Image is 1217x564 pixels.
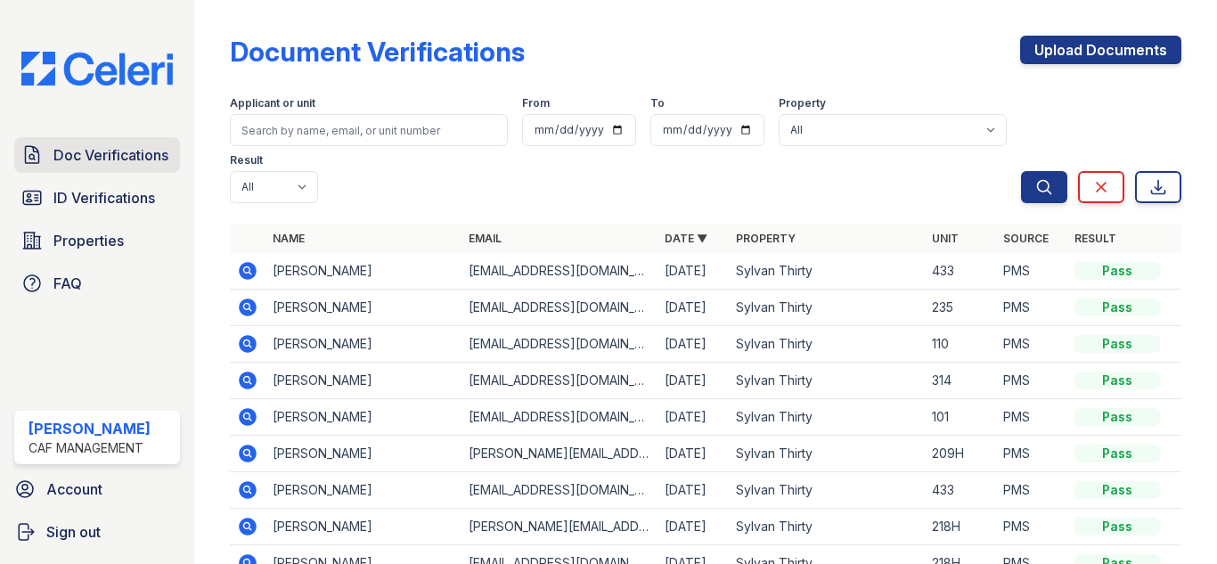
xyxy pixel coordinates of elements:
td: [EMAIL_ADDRESS][DOMAIN_NAME] [461,399,658,436]
td: [PERSON_NAME][EMAIL_ADDRESS][PERSON_NAME][DOMAIN_NAME] [461,509,658,545]
td: Sylvan Thirty [729,326,925,363]
div: Pass [1074,335,1160,353]
div: Pass [1074,445,1160,462]
a: Upload Documents [1020,36,1181,64]
td: 235 [925,290,996,326]
a: Property [736,232,796,245]
td: [PERSON_NAME] [265,253,461,290]
a: Account [7,471,187,507]
td: PMS [996,290,1067,326]
td: 110 [925,326,996,363]
td: Sylvan Thirty [729,399,925,436]
div: Pass [1074,408,1160,426]
div: CAF Management [29,439,151,457]
label: Result [230,153,263,168]
td: 433 [925,472,996,509]
img: CE_Logo_Blue-a8612792a0a2168367f1c8372b55b34899dd931a85d93a1a3d3e32e68fde9ad4.png [7,52,187,86]
td: PMS [996,509,1067,545]
td: [DATE] [658,290,729,326]
td: [DATE] [658,326,729,363]
a: Properties [14,223,180,258]
td: 314 [925,363,996,399]
div: Pass [1074,481,1160,499]
a: FAQ [14,266,180,301]
a: ID Verifications [14,180,180,216]
td: [EMAIL_ADDRESS][DOMAIN_NAME] [461,363,658,399]
span: ID Verifications [53,187,155,208]
td: [PERSON_NAME] [265,472,461,509]
td: PMS [996,399,1067,436]
a: Source [1003,232,1049,245]
td: 101 [925,399,996,436]
td: [PERSON_NAME] [265,436,461,472]
div: Pass [1074,518,1160,535]
td: PMS [996,253,1067,290]
td: [DATE] [658,399,729,436]
div: [PERSON_NAME] [29,418,151,439]
label: From [522,96,550,110]
a: Email [469,232,502,245]
a: Doc Verifications [14,137,180,173]
div: Document Verifications [230,36,525,68]
td: [DATE] [658,363,729,399]
td: [EMAIL_ADDRESS][DOMAIN_NAME] [461,472,658,509]
span: Sign out [46,521,101,543]
div: Pass [1074,372,1160,389]
td: [EMAIL_ADDRESS][DOMAIN_NAME] [461,253,658,290]
label: Property [779,96,826,110]
td: Sylvan Thirty [729,253,925,290]
td: [DATE] [658,472,729,509]
td: Sylvan Thirty [729,472,925,509]
span: Properties [53,230,124,251]
td: Sylvan Thirty [729,290,925,326]
span: Account [46,478,102,500]
td: PMS [996,472,1067,509]
td: Sylvan Thirty [729,436,925,472]
td: [PERSON_NAME] [265,509,461,545]
div: Pass [1074,262,1160,280]
a: Result [1074,232,1116,245]
div: Pass [1074,298,1160,316]
td: [DATE] [658,436,729,472]
span: FAQ [53,273,82,294]
input: Search by name, email, or unit number [230,114,508,146]
td: Sylvan Thirty [729,509,925,545]
td: [PERSON_NAME][EMAIL_ADDRESS][DOMAIN_NAME] [461,436,658,472]
td: 218H [925,509,996,545]
label: Applicant or unit [230,96,315,110]
span: Doc Verifications [53,144,168,166]
td: [DATE] [658,253,729,290]
td: PMS [996,363,1067,399]
td: [EMAIL_ADDRESS][DOMAIN_NAME] [461,290,658,326]
a: Sign out [7,514,187,550]
a: Date ▼ [665,232,707,245]
td: Sylvan Thirty [729,363,925,399]
td: [EMAIL_ADDRESS][DOMAIN_NAME] [461,326,658,363]
td: 433 [925,253,996,290]
td: [DATE] [658,509,729,545]
label: To [650,96,665,110]
td: [PERSON_NAME] [265,326,461,363]
td: [PERSON_NAME] [265,399,461,436]
td: 209H [925,436,996,472]
td: [PERSON_NAME] [265,290,461,326]
td: PMS [996,436,1067,472]
a: Name [273,232,305,245]
td: [PERSON_NAME] [265,363,461,399]
a: Unit [932,232,959,245]
td: PMS [996,326,1067,363]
